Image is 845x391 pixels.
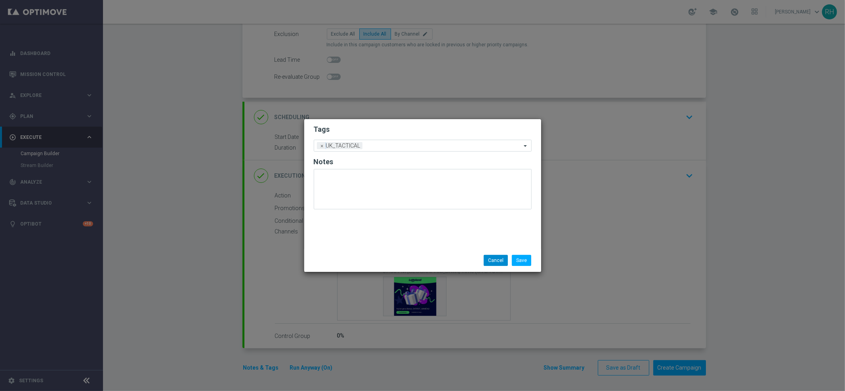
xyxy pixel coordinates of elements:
[512,255,531,266] button: Save
[314,157,532,167] h2: Notes
[319,142,326,149] span: ×
[314,125,532,134] h2: Tags
[484,255,508,266] button: Cancel
[324,142,362,149] span: UK_TACTICAL
[314,140,532,152] ng-select: UK_TACTICAL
